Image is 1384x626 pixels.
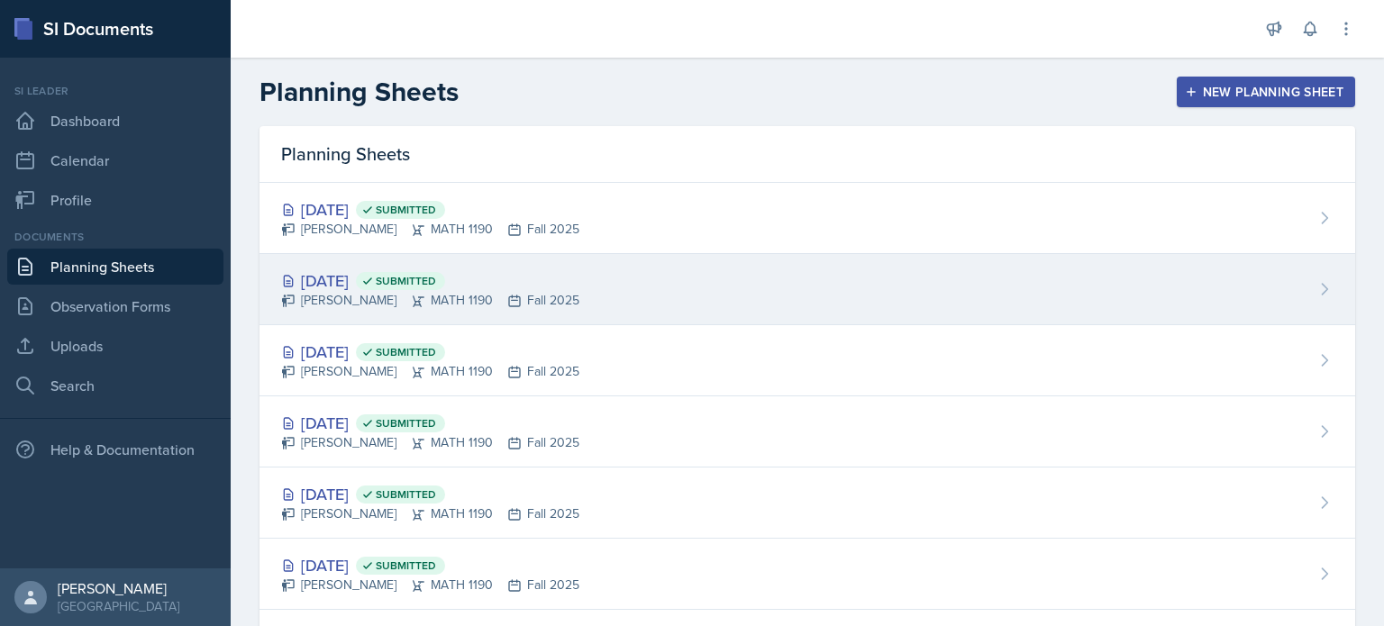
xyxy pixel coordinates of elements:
div: [DATE] [281,411,579,435]
div: [PERSON_NAME] MATH 1190 Fall 2025 [281,504,579,523]
a: Profile [7,182,223,218]
a: [DATE] Submitted [PERSON_NAME]MATH 1190Fall 2025 [259,467,1355,539]
a: [DATE] Submitted [PERSON_NAME]MATH 1190Fall 2025 [259,325,1355,396]
span: Submitted [376,487,436,502]
div: New Planning Sheet [1188,85,1343,99]
span: Submitted [376,416,436,431]
div: [PERSON_NAME] [58,579,179,597]
div: [PERSON_NAME] MATH 1190 Fall 2025 [281,291,579,310]
a: Calendar [7,142,223,178]
div: [PERSON_NAME] MATH 1190 Fall 2025 [281,220,579,239]
a: [DATE] Submitted [PERSON_NAME]MATH 1190Fall 2025 [259,396,1355,467]
div: [PERSON_NAME] MATH 1190 Fall 2025 [281,576,579,594]
div: Planning Sheets [259,126,1355,183]
div: [PERSON_NAME] MATH 1190 Fall 2025 [281,362,579,381]
div: Si leader [7,83,223,99]
div: [GEOGRAPHIC_DATA] [58,597,179,615]
a: [DATE] Submitted [PERSON_NAME]MATH 1190Fall 2025 [259,183,1355,254]
h2: Planning Sheets [259,76,459,108]
a: [DATE] Submitted [PERSON_NAME]MATH 1190Fall 2025 [259,539,1355,610]
div: Documents [7,229,223,245]
a: [DATE] Submitted [PERSON_NAME]MATH 1190Fall 2025 [259,254,1355,325]
div: [DATE] [281,197,579,222]
a: Uploads [7,328,223,364]
a: Observation Forms [7,288,223,324]
div: [PERSON_NAME] MATH 1190 Fall 2025 [281,433,579,452]
a: Dashboard [7,103,223,139]
div: [DATE] [281,553,579,577]
div: [DATE] [281,482,579,506]
span: Submitted [376,558,436,573]
div: [DATE] [281,268,579,293]
div: Help & Documentation [7,431,223,467]
div: [DATE] [281,340,579,364]
span: Submitted [376,345,436,359]
button: New Planning Sheet [1177,77,1355,107]
span: Submitted [376,274,436,288]
span: Submitted [376,203,436,217]
a: Search [7,367,223,404]
a: Planning Sheets [7,249,223,285]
